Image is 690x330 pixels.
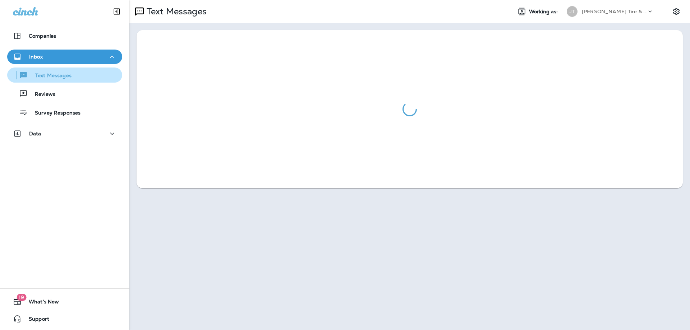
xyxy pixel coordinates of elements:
[144,6,207,17] p: Text Messages
[7,105,122,120] button: Survey Responses
[7,29,122,43] button: Companies
[29,33,56,39] p: Companies
[582,9,647,14] p: [PERSON_NAME] Tire & Auto
[28,91,55,98] p: Reviews
[7,50,122,64] button: Inbox
[22,299,59,307] span: What's New
[22,316,49,325] span: Support
[529,9,560,15] span: Working as:
[28,73,72,79] p: Text Messages
[17,294,26,301] span: 19
[7,68,122,83] button: Text Messages
[29,131,41,136] p: Data
[670,5,683,18] button: Settings
[7,312,122,326] button: Support
[107,4,127,19] button: Collapse Sidebar
[567,6,578,17] div: JT
[28,110,80,117] p: Survey Responses
[7,126,122,141] button: Data
[7,86,122,101] button: Reviews
[7,294,122,309] button: 19What's New
[29,54,43,60] p: Inbox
